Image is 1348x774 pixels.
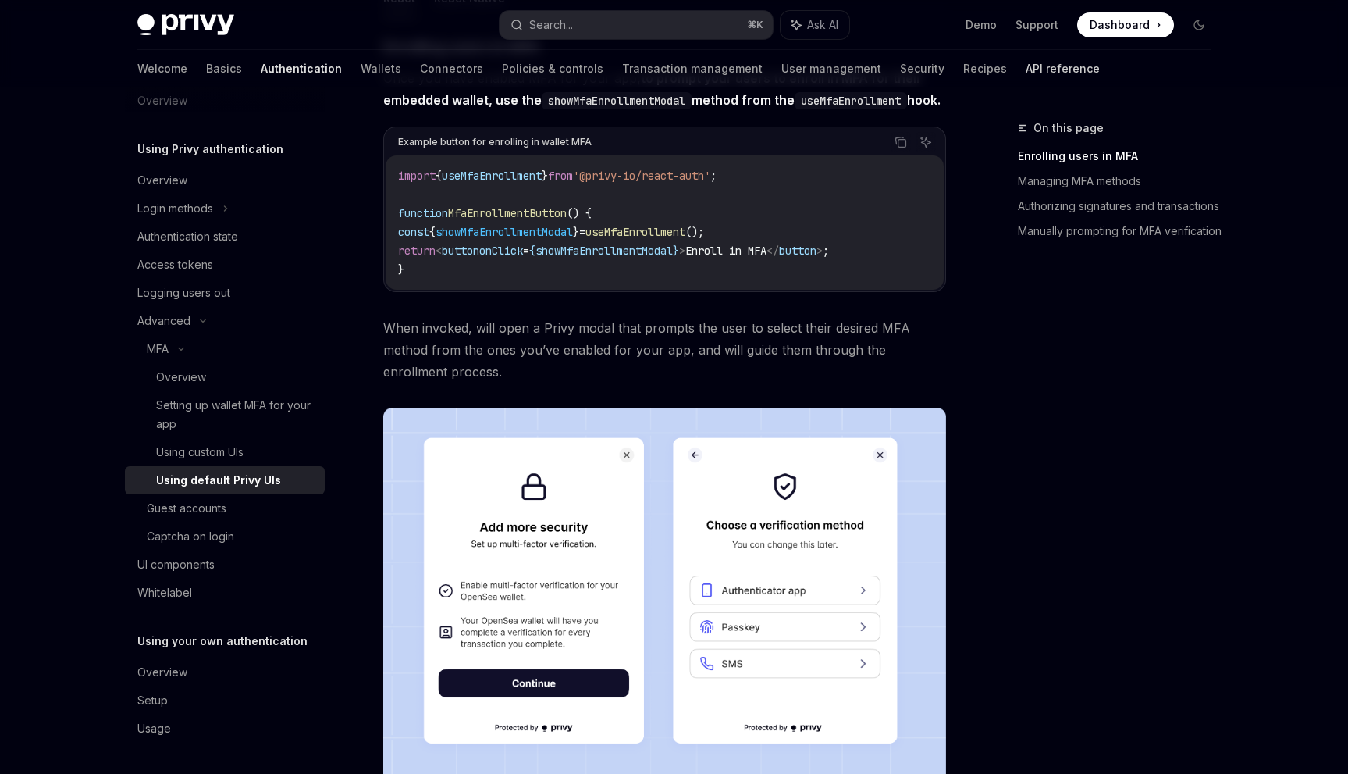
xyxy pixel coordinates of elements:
[448,206,567,220] span: MfaEnrollmentButton
[125,715,325,743] a: Usage
[383,70,941,108] strong: to prompt your users to enroll in MFA for their embedded wallet, use the method from the hook.
[398,244,436,258] span: return
[137,171,187,190] div: Overview
[900,50,944,87] a: Security
[125,223,325,251] a: Authentication state
[156,368,206,387] div: Overview
[156,443,244,462] div: Using custom UIs
[383,67,946,111] span: Once you have enabled MFA for your app,
[261,50,342,87] a: Authentication
[383,317,946,383] span: When invoked, will open a Privy modal that prompts the user to select their desired MFA method fr...
[916,132,936,152] button: Ask AI
[137,312,190,330] div: Advanced
[573,169,710,183] span: '@privy-io/react-auth'
[816,244,823,258] span: >
[781,50,881,87] a: User management
[125,251,325,279] a: Access tokens
[398,225,429,239] span: const
[125,466,325,494] a: Using default Privy UIs
[147,499,226,518] div: Guest accounts
[137,583,192,602] div: Whitelabel
[137,140,283,159] h5: Using Privy authentication
[137,50,187,87] a: Welcome
[622,50,763,87] a: Transaction management
[685,244,766,258] span: Enroll in MFA
[137,691,168,710] div: Setup
[125,391,325,438] a: Setting up wallet MFA for your app
[147,527,234,546] div: Captcha on login
[125,494,325,523] a: Guest accounts
[147,340,169,358] div: MFA
[891,132,911,152] button: Copy the contents from the code block
[1018,194,1224,219] a: Authorizing signatures and transactions
[398,169,436,183] span: import
[1015,17,1058,33] a: Support
[137,555,215,574] div: UI components
[1077,12,1174,37] a: Dashboard
[125,279,325,307] a: Logging users out
[1018,169,1224,194] a: Managing MFA methods
[206,50,242,87] a: Basics
[398,132,592,152] div: Example button for enrolling in wallet MFA
[137,199,213,218] div: Login methods
[436,244,442,258] span: <
[779,244,816,258] span: button
[795,92,907,109] code: useMfaEnrollment
[1018,144,1224,169] a: Enrolling users in MFA
[436,225,573,239] span: showMfaEnrollmentModal
[137,284,230,302] div: Logging users out
[125,438,325,466] a: Using custom UIs
[963,50,1007,87] a: Recipes
[125,166,325,194] a: Overview
[1186,12,1211,37] button: Toggle dark mode
[137,719,171,738] div: Usage
[361,50,401,87] a: Wallets
[542,92,692,109] code: showMfaEnrollmentModal
[523,244,529,258] span: =
[125,551,325,579] a: UI components
[137,632,308,651] h5: Using your own authentication
[529,16,573,34] div: Search...
[156,396,315,433] div: Setting up wallet MFA for your app
[137,663,187,682] div: Overview
[567,206,592,220] span: () {
[442,244,479,258] span: button
[747,19,763,31] span: ⌘ K
[502,50,603,87] a: Policies & controls
[436,169,442,183] span: {
[535,244,673,258] span: showMfaEnrollmentModal
[807,17,838,33] span: Ask AI
[966,17,997,33] a: Demo
[781,11,849,39] button: Ask AI
[548,169,573,183] span: from
[137,14,234,36] img: dark logo
[398,206,448,220] span: function
[679,244,685,258] span: >
[398,262,404,276] span: }
[420,50,483,87] a: Connectors
[125,523,325,551] a: Captcha on login
[125,658,325,687] a: Overview
[156,471,281,490] div: Using default Privy UIs
[442,169,542,183] span: useMfaEnrollment
[1026,50,1100,87] a: API reference
[1033,119,1104,137] span: On this page
[823,244,829,258] span: ;
[673,244,679,258] span: }
[137,255,213,274] div: Access tokens
[500,11,773,39] button: Search...⌘K
[685,225,704,239] span: ();
[579,225,585,239] span: =
[479,244,523,258] span: onClick
[529,244,535,258] span: {
[137,227,238,246] div: Authentication state
[542,169,548,183] span: }
[585,225,685,239] span: useMfaEnrollment
[710,169,717,183] span: ;
[1018,219,1224,244] a: Manually prompting for MFA verification
[125,687,325,715] a: Setup
[573,225,579,239] span: }
[1090,17,1150,33] span: Dashboard
[125,363,325,391] a: Overview
[766,244,779,258] span: </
